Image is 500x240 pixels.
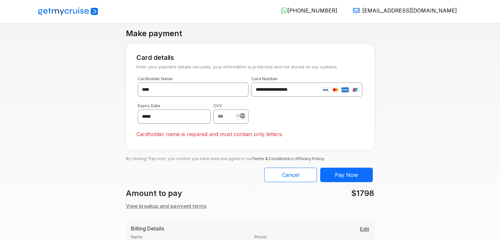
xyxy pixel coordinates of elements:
img: card-icons [321,87,359,93]
p: By clicking 'Pay now', you confirm you have read and agree to our and [126,150,374,162]
img: Email [353,7,360,14]
img: stripe [236,113,245,119]
div: Amount to pay [122,187,250,199]
label: Expiry Date [138,103,211,108]
button: Edit [360,226,369,233]
h5: Card details [132,54,368,61]
small: Enter your payment details securely; your information is protected and not stored on our systems. [132,64,368,70]
button: View breakup and payment terms [126,203,206,210]
img: WhatsApp [281,7,287,14]
label: Cardholder Name [138,76,249,81]
a: Terms & Conditions [252,156,290,161]
label: Card Number [251,76,362,81]
h5: Billing Details [131,226,369,232]
button: Cancel [264,168,317,182]
a: Privacy Policy. [297,156,325,161]
a: [EMAIL_ADDRESS][DOMAIN_NAME] [348,7,457,14]
button: Pay Now [320,168,373,182]
a: [PHONE_NUMBER] [275,7,337,14]
span: [EMAIL_ADDRESS][DOMAIN_NAME] [362,7,457,14]
label: Phone [254,234,369,239]
h4: Make payment [126,29,182,38]
label: Name [131,234,246,239]
span: [PHONE_NUMBER] [287,7,337,14]
label: CVV [213,103,249,108]
div: $1798 [250,187,378,199]
p: Cardholder name is required and must contain only letters. [136,130,364,138]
